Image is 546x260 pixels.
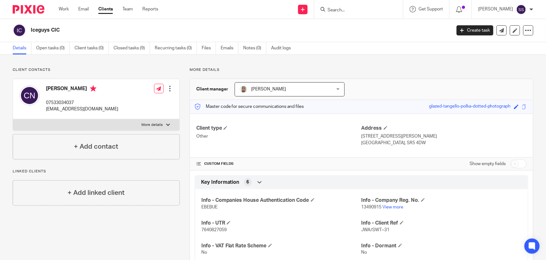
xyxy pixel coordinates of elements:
p: Linked clients [13,169,180,174]
p: [GEOGRAPHIC_DATA], SR5 4DW [361,140,527,146]
input: Search [327,8,384,13]
span: No [361,250,367,255]
i: Primary [90,85,96,92]
p: [PERSON_NAME] [478,6,513,12]
a: Create task [457,25,493,35]
a: Email [78,6,89,12]
p: Client contacts [13,67,180,72]
h4: Address [361,125,527,132]
a: Clients [98,6,113,12]
span: 6 [247,179,249,185]
span: Key Information [201,179,239,186]
a: View more [383,205,404,209]
img: Pixie [13,5,44,14]
a: Notes (0) [243,42,266,54]
p: More details [190,67,533,72]
a: Audit logs [271,42,296,54]
a: Reports [142,6,158,12]
p: [EMAIL_ADDRESS][DOMAIN_NAME] [46,106,118,112]
span: No [201,250,207,255]
h4: [PERSON_NAME] [46,85,118,93]
p: 07533034037 [46,100,118,106]
p: More details [142,122,163,127]
p: Other [196,133,361,139]
h4: Info - Dormant [361,243,522,249]
span: [PERSON_NAME] [251,87,286,91]
a: Files [202,42,216,54]
h4: Client type [196,125,361,132]
span: Get Support [419,7,443,11]
h4: Info - VAT Flat Rate Scheme [201,243,361,249]
img: svg%3E [19,85,40,106]
a: Closed tasks (9) [114,42,150,54]
img: svg%3E [13,24,26,37]
h4: + Add contact [74,142,118,152]
img: Sara%20Zdj%C4%99cie%20.jpg [240,85,247,93]
h2: Iceguys CIC [31,27,364,34]
h4: Info - UTR [201,220,361,226]
h4: Info - Company Reg. No. [361,197,522,204]
a: Details [13,42,31,54]
img: svg%3E [516,4,526,15]
a: Open tasks (0) [36,42,70,54]
h4: + Add linked client [68,188,125,198]
span: JWA/SWT~31 [361,228,390,232]
span: 13490915 [361,205,382,209]
h4: CUSTOM FIELDS [196,161,361,166]
h4: Info - Companies House Authentication Code [201,197,361,204]
a: Emails [221,42,238,54]
span: EBEBUE [201,205,218,209]
a: Work [59,6,69,12]
h3: Client manager [196,86,228,92]
a: Client tasks (0) [75,42,109,54]
span: 7640827059 [201,228,227,232]
a: Team [122,6,133,12]
div: glazed-tangello-polka-dotted-photograph [429,103,511,110]
label: Show empty fields [470,161,506,167]
p: Master code for secure communications and files [195,103,304,110]
a: Recurring tasks (0) [155,42,197,54]
p: [STREET_ADDRESS][PERSON_NAME] [361,133,527,139]
h4: Info - Client Ref [361,220,522,226]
